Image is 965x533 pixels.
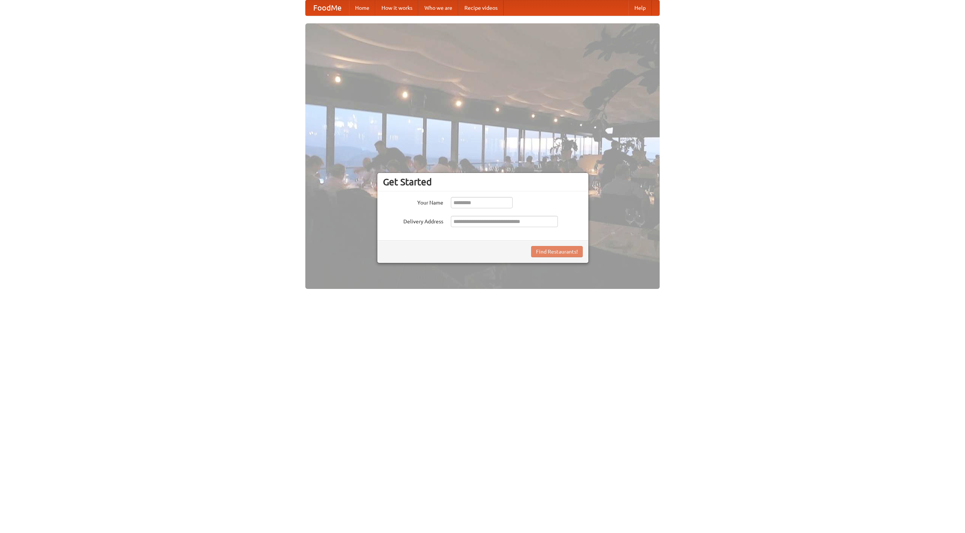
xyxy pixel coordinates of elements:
button: Find Restaurants! [531,246,583,257]
label: Your Name [383,197,443,206]
a: FoodMe [306,0,349,15]
a: Help [628,0,652,15]
a: How it works [375,0,418,15]
a: Who we are [418,0,458,15]
a: Recipe videos [458,0,504,15]
a: Home [349,0,375,15]
label: Delivery Address [383,216,443,225]
h3: Get Started [383,176,583,188]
